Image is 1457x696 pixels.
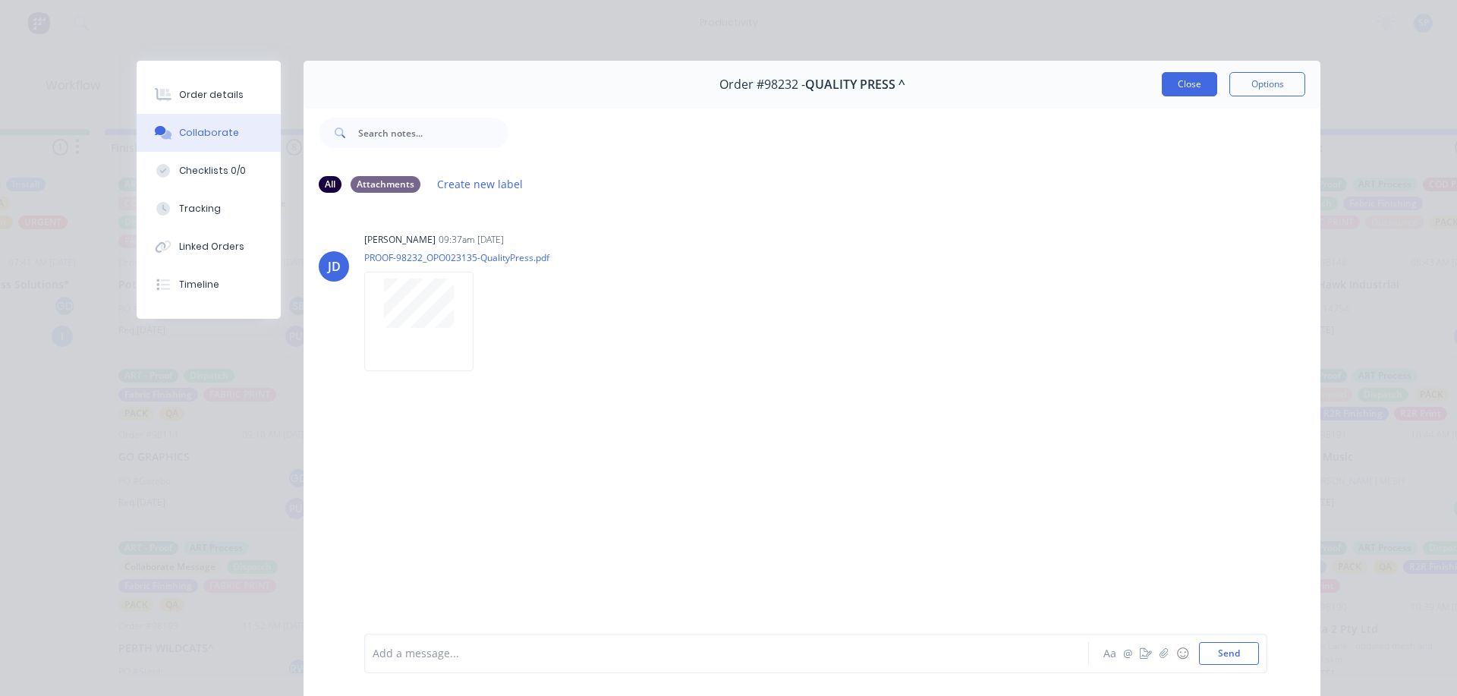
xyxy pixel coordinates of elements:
[805,77,905,92] span: QUALITY PRESS ^
[719,77,805,92] span: Order #98232 -
[358,118,508,148] input: Search notes...
[364,251,549,264] p: PROOF-98232_OPO023135-QualityPress.pdf
[1173,644,1191,663] button: ☺
[364,233,436,247] div: [PERSON_NAME]
[179,240,244,254] div: Linked Orders
[137,114,281,152] button: Collaborate
[179,278,219,291] div: Timeline
[179,126,239,140] div: Collaborate
[179,88,244,102] div: Order details
[430,174,531,194] button: Create new label
[137,190,281,228] button: Tracking
[1119,644,1137,663] button: @
[319,176,341,193] div: All
[1100,644,1119,663] button: Aa
[179,164,246,178] div: Checklists 0/0
[1199,642,1259,665] button: Send
[137,228,281,266] button: Linked Orders
[439,233,504,247] div: 09:37am [DATE]
[137,76,281,114] button: Order details
[137,266,281,304] button: Timeline
[351,176,420,193] div: Attachments
[1162,72,1217,96] button: Close
[328,257,341,276] div: JD
[179,202,221,216] div: Tracking
[137,152,281,190] button: Checklists 0/0
[1229,72,1305,96] button: Options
